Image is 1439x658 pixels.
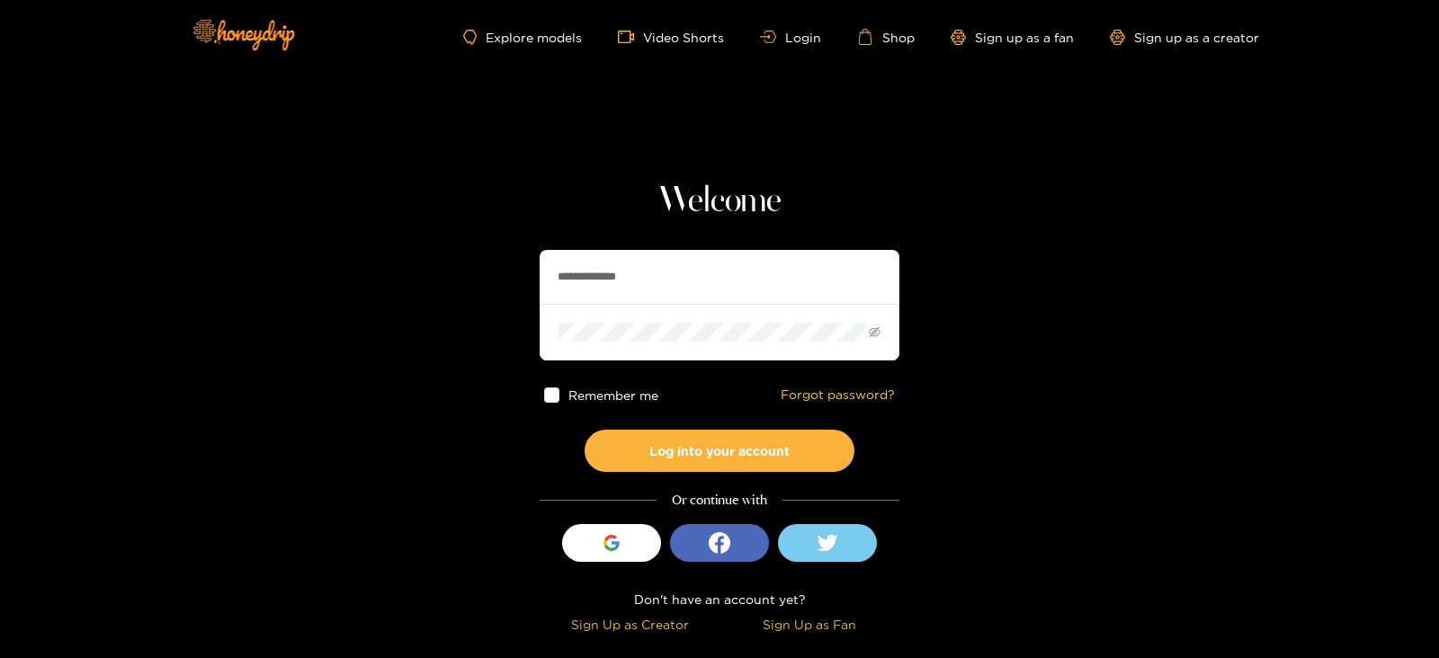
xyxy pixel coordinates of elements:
[544,614,715,635] div: Sign Up as Creator
[618,29,643,45] span: video-camera
[869,326,880,338] span: eye-invisible
[781,387,895,403] a: Forgot password?
[568,388,658,402] span: Remember me
[1110,30,1259,45] a: Sign up as a creator
[463,30,582,45] a: Explore models
[540,589,899,609] div: Don't have an account yet?
[618,29,724,45] a: Video Shorts
[540,490,899,511] div: Or continue with
[540,180,899,223] h1: Welcome
[857,29,915,45] a: Shop
[951,30,1074,45] a: Sign up as a fan
[760,31,821,44] a: Login
[585,430,854,472] button: Log into your account
[724,614,895,635] div: Sign Up as Fan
